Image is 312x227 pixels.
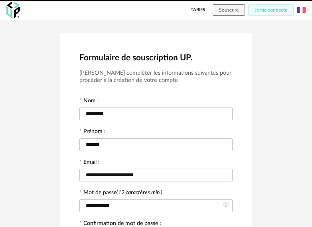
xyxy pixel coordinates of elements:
[79,52,233,63] h2: Formulaire de souscription UP.
[79,129,106,136] label: Prénom :
[6,2,20,18] img: OXP
[255,8,287,12] span: Je me connecte
[219,8,239,12] span: Souscrire
[79,98,99,105] label: Nom :
[297,6,306,14] img: fr
[79,159,100,167] label: Email :
[79,70,233,84] h3: [PERSON_NAME] compléter les informations suivantes pour procéder à la création de votre compte
[83,190,162,195] label: Mot de passe
[117,190,162,195] i: (12 caractères min.)
[191,4,205,16] a: Tarifs
[248,4,294,16] button: Je me connecte
[213,4,245,16] button: Souscrire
